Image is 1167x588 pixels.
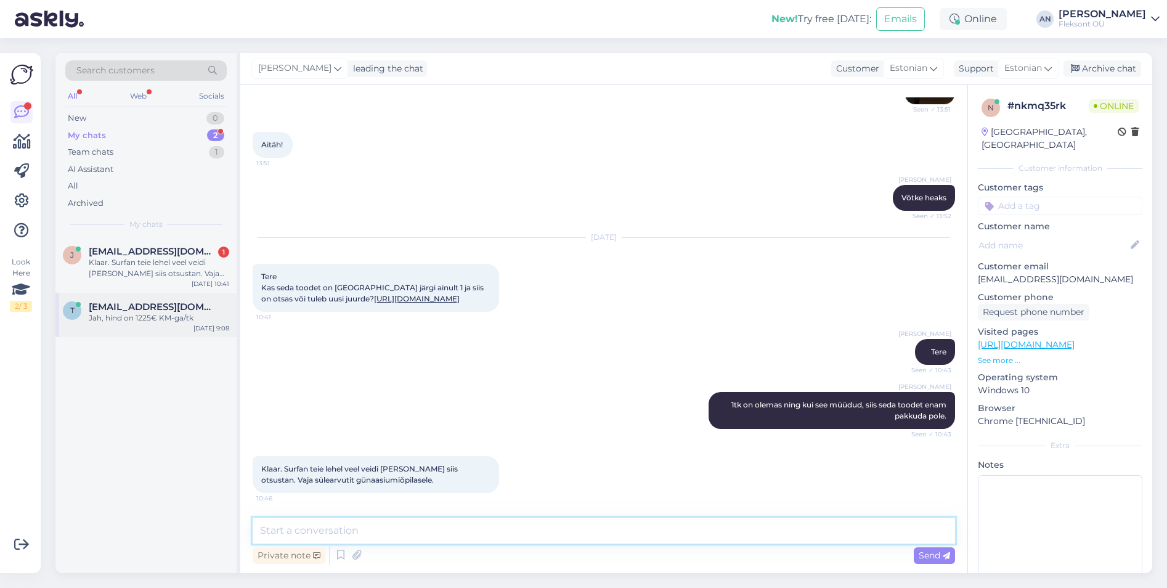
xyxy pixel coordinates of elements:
[197,88,227,104] div: Socials
[348,62,423,75] div: leading the chat
[10,256,32,312] div: Look Here
[931,347,946,356] span: Tere
[76,64,155,77] span: Search customers
[10,301,32,312] div: 2 / 3
[898,329,951,338] span: [PERSON_NAME]
[256,158,303,168] span: 13:51
[905,211,951,221] span: Seen ✓ 13:52
[253,232,955,243] div: [DATE]
[1007,99,1089,113] div: # nkmq35rk
[978,304,1089,321] div: Request phone number
[919,550,950,561] span: Send
[207,129,224,142] div: 2
[978,163,1142,174] div: Customer information
[982,126,1118,152] div: [GEOGRAPHIC_DATA], [GEOGRAPHIC_DATA]
[978,355,1142,366] p: See more ...
[70,306,75,315] span: t
[1063,60,1141,77] div: Archive chat
[890,62,927,75] span: Estonian
[898,175,951,184] span: [PERSON_NAME]
[905,365,951,375] span: Seen ✓ 10:43
[1059,9,1146,19] div: [PERSON_NAME]
[68,163,113,176] div: AI Assistant
[831,62,879,75] div: Customer
[89,301,217,312] span: tarmorunne@gmail.com
[129,219,163,230] span: My chats
[731,400,948,420] span: 1tk on olemas ning kui see müüdud, siis seda toodet enam pakkuda pole.
[978,402,1142,415] p: Browser
[256,312,303,322] span: 10:41
[65,88,79,104] div: All
[218,247,229,258] div: 1
[261,272,486,303] span: Tere Kas seda toodet on [GEOGRAPHIC_DATA] järgi ainult 1 ja siis on otsas või tuleb uusi juurde?
[261,464,460,484] span: Klaar. Surfan teie lehel veel veidi [PERSON_NAME] siis otsustan. Vaja sülearvutit günaasiumiõpila...
[1036,10,1054,28] div: AN
[905,430,951,439] span: Seen ✓ 10:43
[978,371,1142,384] p: Operating system
[89,312,229,324] div: Jah, hind on 1225€ KM-ga/tk
[1059,19,1146,29] div: Fleksont OÜ
[988,103,994,112] span: n
[68,112,86,125] div: New
[876,7,925,31] button: Emails
[898,382,951,391] span: [PERSON_NAME]
[954,62,994,75] div: Support
[978,440,1142,451] div: Extra
[192,279,229,288] div: [DATE] 10:41
[209,146,224,158] div: 1
[258,62,331,75] span: [PERSON_NAME]
[70,250,74,259] span: j
[256,494,303,503] span: 10:46
[978,197,1142,215] input: Add a tag
[901,193,946,202] span: Võtke heaks
[89,257,229,279] div: Klaar. Surfan teie lehel veel veidi [PERSON_NAME] siis otsustan. Vaja sülearvutit günaasiumiõpila...
[771,13,798,25] b: New!
[68,180,78,192] div: All
[978,384,1142,397] p: Windows 10
[978,415,1142,428] p: Chrome [TECHNICAL_ID]
[10,63,33,86] img: Askly Logo
[978,325,1142,338] p: Visited pages
[374,294,460,303] a: [URL][DOMAIN_NAME]
[978,273,1142,286] p: [EMAIL_ADDRESS][DOMAIN_NAME]
[253,547,325,564] div: Private note
[68,197,104,210] div: Archived
[68,146,113,158] div: Team chats
[89,246,217,257] span: joonas.sarapuu@ajaarhitektuur.ee
[978,220,1142,233] p: Customer name
[978,291,1142,304] p: Customer phone
[1004,62,1042,75] span: Estonian
[206,112,224,125] div: 0
[978,260,1142,273] p: Customer email
[905,105,951,114] span: Seen ✓ 13:51
[978,239,1128,252] input: Add name
[771,12,871,27] div: Try free [DATE]:
[940,8,1007,30] div: Online
[193,324,229,333] div: [DATE] 9:08
[978,181,1142,194] p: Customer tags
[1089,99,1139,113] span: Online
[261,140,283,149] span: Aitäh!
[978,459,1142,472] p: Notes
[1059,9,1160,29] a: [PERSON_NAME]Fleksont OÜ
[128,88,149,104] div: Web
[978,339,1075,350] a: [URL][DOMAIN_NAME]
[68,129,106,142] div: My chats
